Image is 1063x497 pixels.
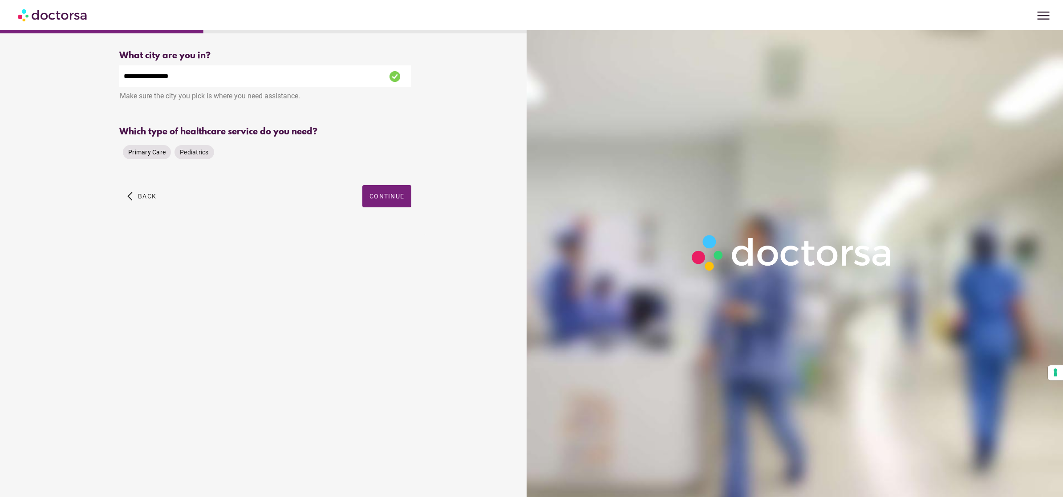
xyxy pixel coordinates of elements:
[18,5,88,25] img: Doctorsa.com
[362,185,411,207] button: Continue
[686,229,899,276] img: Logo-Doctorsa-trans-White-partial-flat.png
[119,127,411,137] div: Which type of healthcare service do you need?
[128,149,166,156] span: Primary Care
[180,149,209,156] span: Pediatrics
[1035,7,1052,24] span: menu
[119,87,411,107] div: Make sure the city you pick is where you need assistance.
[119,51,411,61] div: What city are you in?
[138,193,156,200] span: Back
[124,185,160,207] button: arrow_back_ios Back
[1048,365,1063,380] button: Your consent preferences for tracking technologies
[369,193,404,200] span: Continue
